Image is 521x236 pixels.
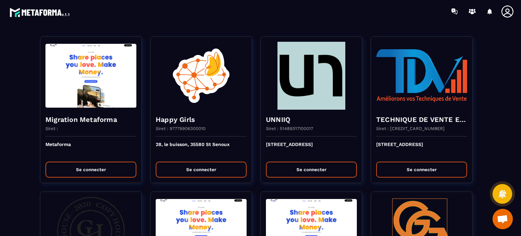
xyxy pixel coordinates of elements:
[156,126,206,131] p: Siret : 97779906300010
[156,162,247,178] button: Se connecter
[45,162,136,178] button: Se connecter
[156,115,247,124] h4: Happy Girls
[493,209,513,229] div: Ouvrir le chat
[266,162,357,178] button: Se connecter
[376,126,445,131] p: Siret : [CREDIT_CARD_NUMBER]
[45,42,136,110] img: funnel-background
[266,115,357,124] h4: UNNIIQ
[45,115,136,124] h4: Migration Metaforma
[266,42,357,110] img: funnel-background
[45,126,58,131] p: Siret :
[156,142,247,157] p: 28, le buisson, 35580 St Senoux
[376,42,467,110] img: funnel-background
[9,6,71,18] img: logo
[376,162,467,178] button: Se connecter
[45,142,136,157] p: Metaforma
[266,142,357,157] p: [STREET_ADDRESS]
[266,126,313,131] p: Siret : 51489317100017
[376,142,467,157] p: [STREET_ADDRESS]
[156,42,247,110] img: funnel-background
[376,115,467,124] h4: TECHNIQUE DE VENTE EDITION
